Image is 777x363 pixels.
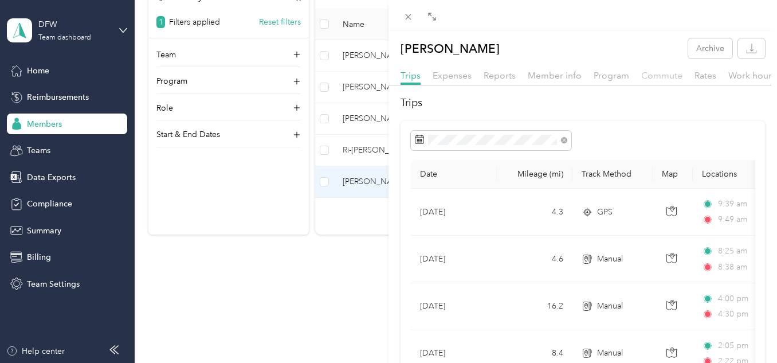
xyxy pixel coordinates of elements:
[401,95,765,111] h2: Trips
[411,236,497,283] td: [DATE]
[411,189,497,236] td: [DATE]
[597,253,623,266] span: Manual
[718,261,751,274] span: 8:38 am
[497,189,572,236] td: 4.3
[401,38,500,58] p: [PERSON_NAME]
[401,70,421,81] span: Trips
[718,292,751,305] span: 4:00 pm
[497,236,572,283] td: 4.6
[597,347,623,360] span: Manual
[484,70,516,81] span: Reports
[713,299,777,363] iframe: Everlance-gr Chat Button Frame
[597,300,623,313] span: Manual
[497,283,572,330] td: 16.2
[694,70,716,81] span: Rates
[718,213,751,226] span: 9:49 am
[688,38,732,58] button: Archive
[653,160,693,189] th: Map
[528,70,582,81] span: Member info
[718,198,751,210] span: 9:39 am
[411,160,497,189] th: Date
[572,160,653,189] th: Track Method
[597,206,613,218] span: GPS
[718,245,751,257] span: 8:25 am
[728,70,776,81] span: Work hours
[497,160,572,189] th: Mileage (mi)
[411,283,497,330] td: [DATE]
[594,70,629,81] span: Program
[641,70,682,81] span: Commute
[433,70,472,81] span: Expenses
